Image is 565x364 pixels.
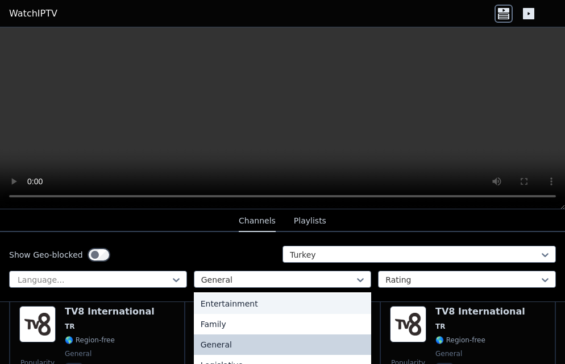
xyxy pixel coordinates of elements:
[65,336,115,345] span: 🌎 Region-free
[435,306,525,317] h6: TV8 International
[9,249,83,260] label: Show Geo-blocked
[65,306,155,317] h6: TV8 International
[435,349,462,358] span: general
[435,336,485,345] span: 🌎 Region-free
[9,7,57,20] a: WatchIPTV
[19,306,56,342] img: TV8 International
[435,322,445,331] span: TR
[65,322,74,331] span: TR
[194,314,372,334] div: Family
[194,293,372,314] div: Entertainment
[194,334,372,355] div: General
[65,349,92,358] span: general
[239,210,276,232] button: Channels
[390,306,426,342] img: TV8 International
[294,210,326,232] button: Playlists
